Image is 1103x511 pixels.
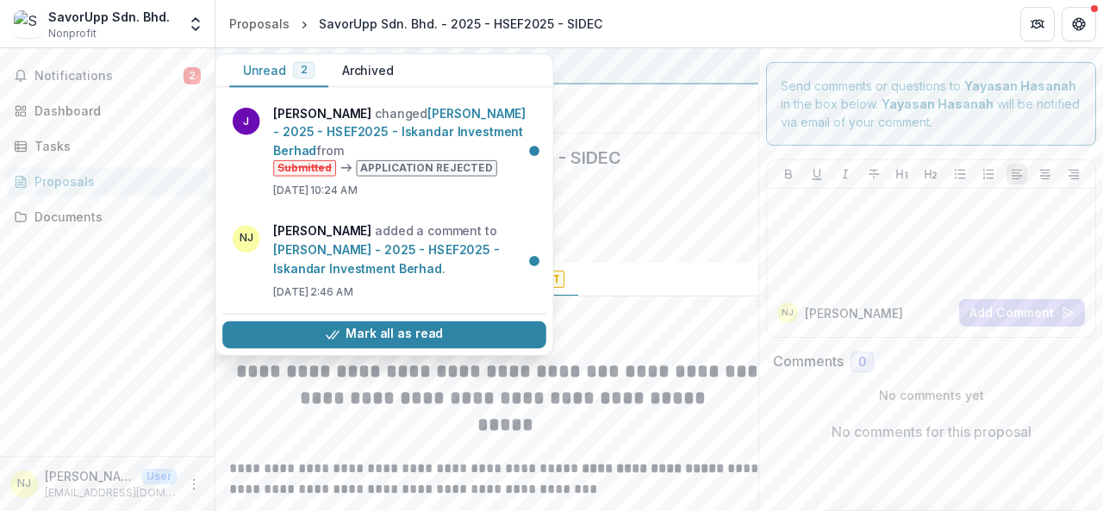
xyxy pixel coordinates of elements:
[222,321,546,348] button: Mark all as read
[950,164,970,184] button: Bullet List
[184,67,201,84] span: 2
[1062,7,1096,41] button: Get Help
[978,164,999,184] button: Ordered List
[34,102,194,120] div: Dashboard
[273,221,536,277] p: added a comment to .
[773,386,1089,404] p: No comments yet
[773,353,844,370] h2: Comments
[273,242,500,275] a: [PERSON_NAME] - 2025 - HSEF2025 - Iskandar Investment Berhad
[222,11,296,36] a: Proposals
[17,478,31,489] div: Nisha T Jayagopal
[229,54,328,87] button: Unread
[273,106,526,158] a: [PERSON_NAME] - 2025 - HSEF2025 - Iskandar Investment Berhad
[892,164,913,184] button: Heading 1
[832,421,1031,442] p: No comments for this proposal
[835,164,856,184] button: Italicize
[1063,164,1084,184] button: Align Right
[45,485,177,501] p: [EMAIL_ADDRESS][DOMAIN_NAME]
[222,11,609,36] nav: breadcrumb
[45,467,134,485] p: [PERSON_NAME]
[7,167,208,196] a: Proposals
[807,164,827,184] button: Underline
[964,78,1076,93] strong: Yayasan Hasanah
[7,132,208,160] a: Tasks
[1006,164,1027,184] button: Align Left
[863,164,884,184] button: Strike
[319,15,602,33] div: SavorUpp Sdn. Bhd. - 2025 - HSEF2025 - SIDEC
[34,172,194,190] div: Proposals
[7,203,208,231] a: Documents
[7,97,208,125] a: Dashboard
[34,208,194,226] div: Documents
[48,8,170,26] div: SavorUpp Sdn. Bhd.
[184,474,204,495] button: More
[766,62,1096,146] div: Send comments or questions to in the box below. will be notified via email of your comment.
[7,62,208,90] button: Notifications2
[959,299,1085,327] button: Add Comment
[14,10,41,38] img: SavorUpp Sdn. Bhd.
[778,164,799,184] button: Bold
[34,137,194,155] div: Tasks
[920,164,941,184] button: Heading 2
[858,355,866,370] span: 0
[328,54,407,87] button: Archived
[782,308,794,317] div: Nisha T Jayagopal
[1020,7,1055,41] button: Partners
[273,104,536,176] p: changed from
[34,69,184,84] span: Notifications
[141,469,177,484] p: User
[805,304,903,322] p: [PERSON_NAME]
[48,26,97,41] span: Nonprofit
[184,7,208,41] button: Open entity switcher
[229,15,290,33] div: Proposals
[301,64,308,76] span: 2
[1035,164,1056,184] button: Align Center
[882,97,994,111] strong: Yayasan Hasanah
